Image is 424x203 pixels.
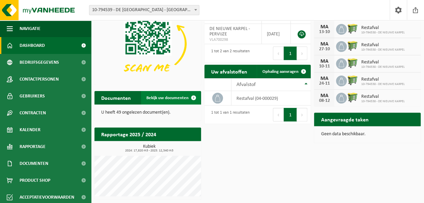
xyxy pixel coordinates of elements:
[361,31,404,35] span: 10-794538 - DE NIEUWE KARPEL
[317,24,331,30] div: MA
[94,4,201,84] img: Download de VHEPlus App
[262,69,298,74] span: Ophaling aanvragen
[204,65,254,78] h2: Uw afvalstoffen
[347,40,358,52] img: WB-0660-HPE-GN-50
[273,47,284,60] button: Previous
[20,20,40,37] span: Navigatie
[317,76,331,81] div: MA
[317,98,331,103] div: 08-12
[20,71,59,88] span: Contactpersonen
[273,108,284,121] button: Previous
[20,121,40,138] span: Kalender
[321,132,414,137] p: Geen data beschikbaar.
[236,82,256,87] span: Afvalstof
[98,149,201,152] span: 2024: 17,820 m3 - 2025: 12,540 m3
[317,41,331,47] div: MA
[146,96,189,100] span: Bekijk uw documenten
[20,155,48,172] span: Documenten
[317,59,331,64] div: MA
[297,47,307,60] button: Next
[89,5,199,15] span: 10-794539 - DE NIEUWE KARPEL - DESTELBERGEN
[20,88,45,105] span: Gebruikers
[317,47,331,52] div: 27-10
[98,144,201,152] h3: Kubiek
[347,57,358,69] img: WB-0660-HPE-GN-50
[361,99,404,104] span: 10-794538 - DE NIEUWE KARPEL
[20,105,46,121] span: Contracten
[347,23,358,34] img: WB-0660-HPE-GN-50
[361,60,404,65] span: Restafval
[141,91,200,105] a: Bekijk uw documenten
[284,47,297,60] button: 1
[297,108,307,121] button: Next
[101,110,194,115] p: U heeft 49 ongelezen document(en).
[94,127,163,141] h2: Rapportage 2025 / 2024
[262,24,291,44] td: [DATE]
[361,48,404,52] span: 10-794538 - DE NIEUWE KARPEL
[347,92,358,103] img: WB-0660-HPE-GN-50
[208,107,250,122] div: 1 tot 1 van 1 resultaten
[347,75,358,86] img: WB-0660-HPE-GN-50
[20,37,45,54] span: Dashboard
[94,91,138,104] h2: Documenten
[361,77,404,82] span: Restafval
[20,54,59,71] span: Bedrijfsgegevens
[317,64,331,69] div: 10-11
[209,26,250,37] span: DE NIEUWE KARPEL - PERVIJZE
[361,65,404,69] span: 10-794538 - DE NIEUWE KARPEL
[317,81,331,86] div: 24-11
[209,37,256,42] span: VLA700298
[257,65,310,78] a: Ophaling aanvragen
[151,141,200,154] a: Bekijk rapportage
[361,25,404,31] span: Restafval
[20,172,50,189] span: Product Shop
[361,82,404,86] span: 10-794538 - DE NIEUWE KARPEL
[361,94,404,99] span: Restafval
[231,91,311,106] td: restafval (04-000029)
[317,93,331,98] div: MA
[208,46,250,61] div: 1 tot 2 van 2 resultaten
[314,113,375,126] h2: Aangevraagde taken
[317,30,331,34] div: 13-10
[284,108,297,121] button: 1
[20,138,46,155] span: Rapportage
[361,42,404,48] span: Restafval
